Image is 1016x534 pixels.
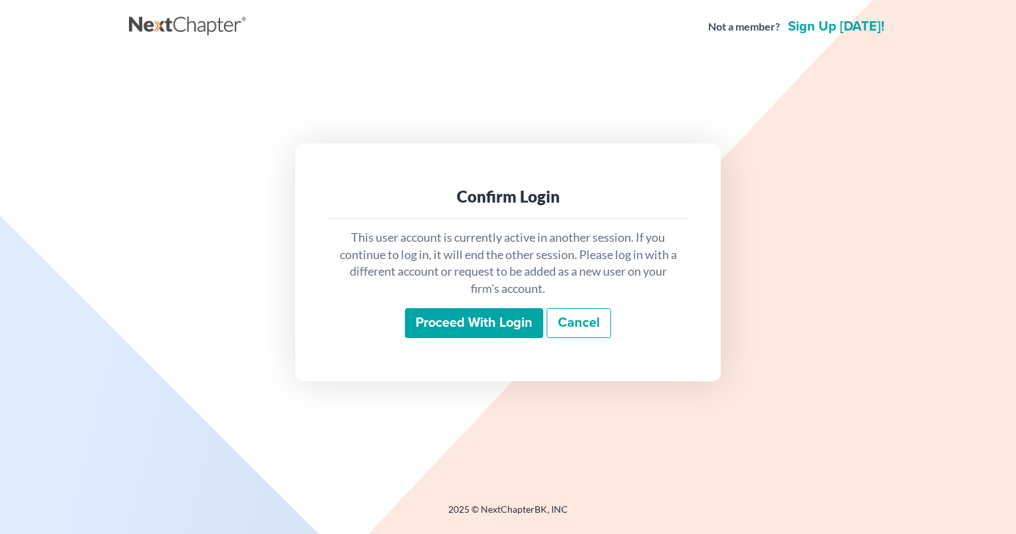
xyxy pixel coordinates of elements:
div: Confirm Login [338,186,678,207]
a: Sign up [DATE]! [785,20,887,33]
a: Cancel [547,308,611,339]
p: This user account is currently active in another session. If you continue to log in, it will end ... [338,229,678,298]
div: 2025 © NextChapterBK, INC [129,503,887,527]
input: Proceed with login [405,308,543,339]
strong: Not a member? [708,19,780,35]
